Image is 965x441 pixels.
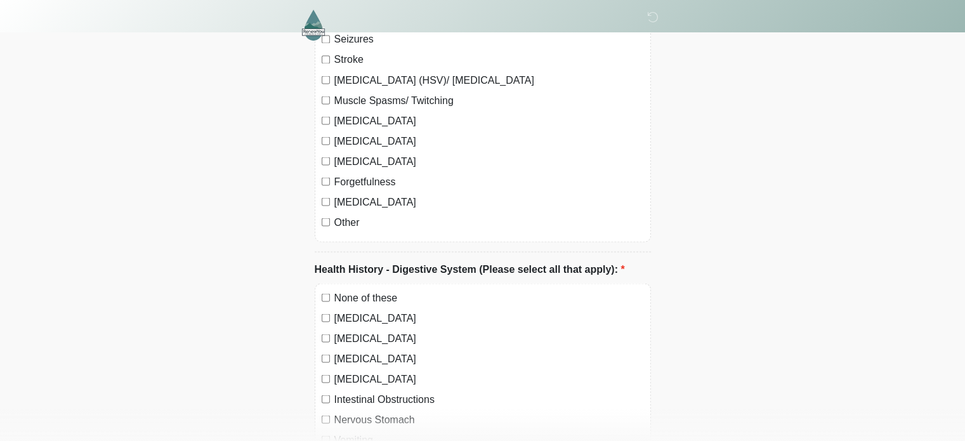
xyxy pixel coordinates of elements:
input: [MEDICAL_DATA] (HSV)/ [MEDICAL_DATA] [322,76,330,84]
img: RenewYou IV Hydration and Wellness Logo [302,10,325,41]
input: Nervous Stomach [322,415,330,423]
input: [MEDICAL_DATA] [322,354,330,362]
input: Forgetfulness [322,177,330,185]
label: Nervous Stomach [334,412,644,427]
input: [MEDICAL_DATA] [322,334,330,342]
label: Forgetfulness [334,174,644,189]
input: [MEDICAL_DATA] [322,313,330,322]
label: Stroke [334,52,644,67]
input: [MEDICAL_DATA] [322,157,330,165]
label: [MEDICAL_DATA] [334,194,644,209]
label: Other [334,214,644,230]
input: Muscle Spasms/ Twitching [322,96,330,104]
label: [MEDICAL_DATA] [334,154,644,169]
input: Intestinal Obstructions [322,395,330,403]
input: [MEDICAL_DATA] [322,116,330,124]
input: Other [322,218,330,226]
input: Stroke [322,55,330,63]
label: Intestinal Obstructions [334,392,644,407]
label: None of these [334,290,644,305]
input: [MEDICAL_DATA] [322,136,330,145]
label: [MEDICAL_DATA] [334,310,644,326]
input: None of these [322,293,330,301]
label: Muscle Spasms/ Twitching [334,93,644,108]
input: [MEDICAL_DATA] [322,197,330,206]
label: [MEDICAL_DATA] [334,113,644,128]
label: [MEDICAL_DATA] [334,133,644,148]
label: Health History - Digestive System (Please select all that apply): [315,261,625,277]
input: [MEDICAL_DATA] [322,374,330,383]
label: [MEDICAL_DATA] (HSV)/ [MEDICAL_DATA] [334,72,644,88]
label: [MEDICAL_DATA] [334,351,644,366]
label: [MEDICAL_DATA] [334,371,644,386]
label: [MEDICAL_DATA] [334,331,644,346]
